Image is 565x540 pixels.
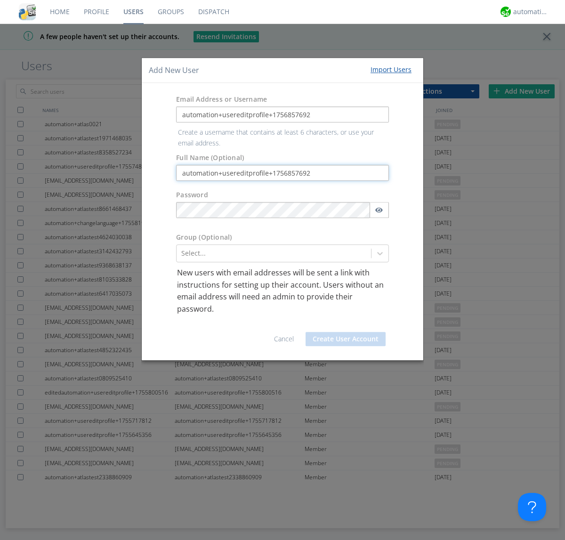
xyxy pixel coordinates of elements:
p: Create a username that contains at least 6 characters, or use your email address. [171,128,394,149]
div: Import Users [371,65,412,74]
input: Julie Appleseed [176,165,389,181]
img: d2d01cd9b4174d08988066c6d424eccd [500,7,511,17]
div: automation+atlas [513,7,549,16]
input: e.g. email@address.com, Housekeeping1 [176,107,389,123]
p: New users with email addresses will be sent a link with instructions for setting up their account... [177,267,388,315]
label: Email Address or Username [176,95,267,105]
label: Group (Optional) [176,233,232,242]
label: Full Name (Optional) [176,153,244,162]
button: Create User Account [306,332,386,346]
img: cddb5a64eb264b2086981ab96f4c1ba7 [19,3,36,20]
label: Password [176,190,208,200]
a: Cancel [274,334,294,343]
h4: Add New User [149,65,199,76]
